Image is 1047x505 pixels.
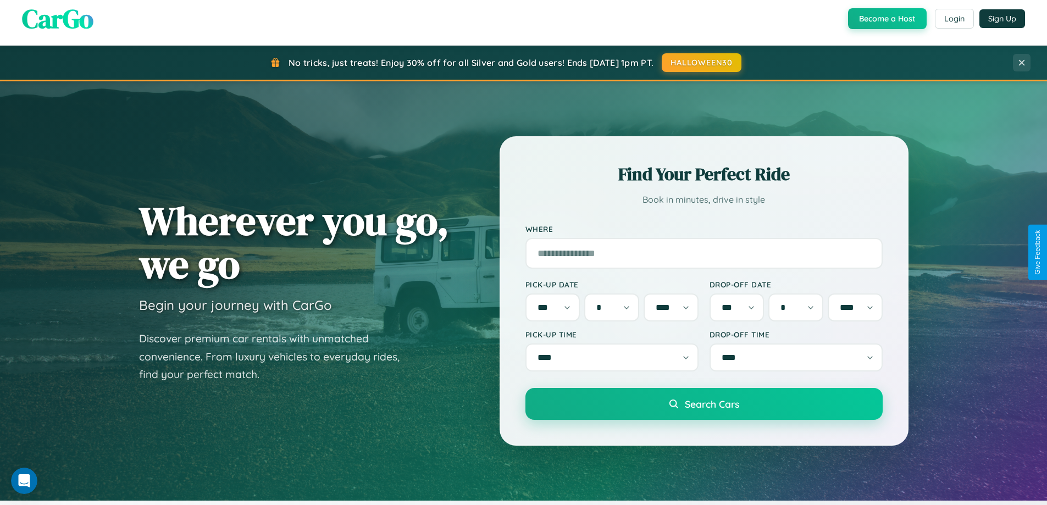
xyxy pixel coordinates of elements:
span: Search Cars [685,398,739,410]
label: Drop-off Time [710,330,883,339]
label: Drop-off Date [710,280,883,289]
button: Become a Host [848,8,927,29]
button: Sign Up [979,9,1025,28]
h1: Wherever you go, we go [139,199,449,286]
div: Give Feedback [1034,230,1042,275]
h3: Begin your journey with CarGo [139,297,332,313]
button: HALLOWEEN30 [662,53,741,72]
label: Pick-up Date [525,280,699,289]
iframe: Intercom live chat [11,468,37,494]
button: Search Cars [525,388,883,420]
label: Where [525,224,883,234]
span: No tricks, just treats! Enjoy 30% off for all Silver and Gold users! Ends [DATE] 1pm PT. [289,57,653,68]
button: Login [935,9,974,29]
p: Book in minutes, drive in style [525,192,883,208]
p: Discover premium car rentals with unmatched convenience. From luxury vehicles to everyday rides, ... [139,330,414,384]
label: Pick-up Time [525,330,699,339]
span: CarGo [22,1,93,37]
h2: Find Your Perfect Ride [525,162,883,186]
